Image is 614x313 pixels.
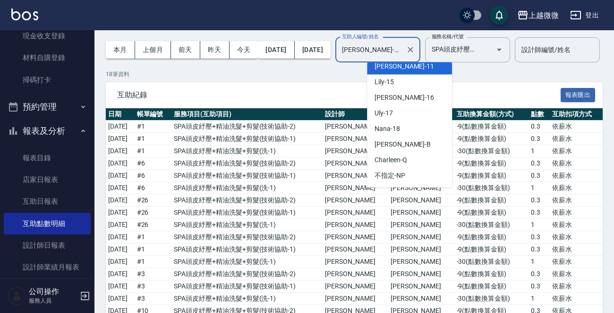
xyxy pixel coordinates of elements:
td: 依薪水 [550,194,603,207]
td: [PERSON_NAME] [388,293,454,305]
label: 互助人編號/姓名 [342,33,379,40]
td: [PERSON_NAME] [388,194,454,207]
td: [DATE] [106,219,135,231]
td: [PERSON_NAME] [323,293,388,305]
td: -9 ( 點數換算金額 ) [454,170,529,182]
span: Charleen -Q [375,155,407,165]
td: [PERSON_NAME] [323,170,388,182]
td: # 26 [135,219,172,231]
td: 1 [529,293,550,305]
td: [PERSON_NAME] [388,182,454,194]
td: [PERSON_NAME] [388,256,454,268]
button: Clear [404,43,417,56]
td: -30 ( 點數換算金額 ) [454,256,529,268]
td: [DATE] [106,145,135,157]
td: [DATE] [106,157,135,170]
button: 預約管理 [4,95,91,119]
td: 1 [529,182,550,194]
button: [DATE] [258,41,294,59]
td: -9 ( 點數換算金額 ) [454,133,529,145]
button: 昨天 [200,41,230,59]
th: 日期 [106,108,135,121]
td: [DATE] [106,268,135,280]
td: [PERSON_NAME] [323,219,388,231]
td: -30 ( 點數換算金額 ) [454,219,529,231]
a: 店家日報表 [4,169,91,191]
td: [DATE] [106,121,135,133]
a: 掃碼打卡 [4,69,91,91]
td: [DATE] [106,231,135,243]
button: save [490,6,509,25]
td: -9 ( 點數換算金額 ) [454,121,529,133]
td: 依薪水 [550,293,603,305]
td: 0.3 [529,157,550,170]
button: Open [492,42,507,57]
td: -9 ( 點數換算金額 ) [454,207,529,219]
td: [PERSON_NAME] [388,207,454,219]
td: -30 ( 點數換算金額 ) [454,293,529,305]
td: 0.3 [529,133,550,145]
td: SPA頭皮紓壓+精油洗髮+剪髮 ( 技術協助-1 ) [171,243,323,256]
td: # 26 [135,194,172,207]
td: [PERSON_NAME] [388,243,454,256]
td: [PERSON_NAME] [388,231,454,243]
td: 0.3 [529,280,550,293]
td: [PERSON_NAME] [323,243,388,256]
td: 0.3 [529,243,550,256]
td: # 1 [135,256,172,268]
a: 現金收支登錄 [4,25,91,47]
td: [PERSON_NAME] [323,280,388,293]
td: [PERSON_NAME] [323,133,388,145]
div: 上越微微 [529,9,559,21]
img: Person [8,287,26,305]
td: # 1 [135,145,172,157]
button: 今天 [230,41,258,59]
th: 點數 [529,108,550,121]
td: 依薪水 [550,133,603,145]
td: SPA頭皮紓壓+精油洗髮+剪髮 ( 技術協助-1 ) [171,207,323,219]
td: 0.3 [529,121,550,133]
td: -9 ( 點數換算金額 ) [454,194,529,207]
span: [PERSON_NAME] -B [375,139,431,149]
td: 依薪水 [550,145,603,157]
td: 依薪水 [550,268,603,280]
button: 登出 [566,7,603,24]
td: SPA頭皮紓壓+精油洗髮+剪髮 ( 技術協助-2 ) [171,268,323,280]
span: Nana -18 [375,124,400,134]
td: SPA頭皮紓壓+精油洗髮+剪髮 ( 技術協助-2 ) [171,194,323,207]
p: 18 筆資料 [106,70,603,78]
button: 上越微微 [513,6,563,25]
td: [DATE] [106,182,135,194]
td: 0.3 [529,207,550,219]
td: [DATE] [106,170,135,182]
th: 互助扣項方式 [550,108,603,121]
td: [PERSON_NAME] [323,145,388,157]
td: [PERSON_NAME] [388,280,454,293]
td: [PERSON_NAME] [323,231,388,243]
span: 不指定 -NP [375,171,405,181]
td: [DATE] [106,194,135,207]
span: Uly -17 [375,108,393,118]
th: 互助換算金額(方式) [454,108,529,121]
td: SPA頭皮紓壓+精油洗髮+剪髮 ( 技術協助-1 ) [171,133,323,145]
p: 服務人員 [29,296,77,305]
td: # 6 [135,157,172,170]
td: [PERSON_NAME] [323,157,388,170]
th: 帳單編號 [135,108,172,121]
td: 依薪水 [550,219,603,231]
td: 0.3 [529,170,550,182]
td: [PERSON_NAME] [388,219,454,231]
button: 本月 [106,41,135,59]
td: [DATE] [106,256,135,268]
button: [DATE] [295,41,331,59]
td: 依薪水 [550,280,603,293]
td: [PERSON_NAME] [323,207,388,219]
td: [DATE] [106,243,135,256]
td: -9 ( 點數換算金額 ) [454,231,529,243]
td: SPA頭皮紓壓+精油洗髮+剪髮 ( 技術協助-1 ) [171,280,323,293]
td: 依薪水 [550,256,603,268]
th: 服務項目(互助項目) [171,108,323,121]
td: [PERSON_NAME] [323,121,388,133]
img: Logo [11,9,38,20]
td: SPA頭皮紓壓+精油洗髮+剪髮 ( 技術協助-2 ) [171,157,323,170]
